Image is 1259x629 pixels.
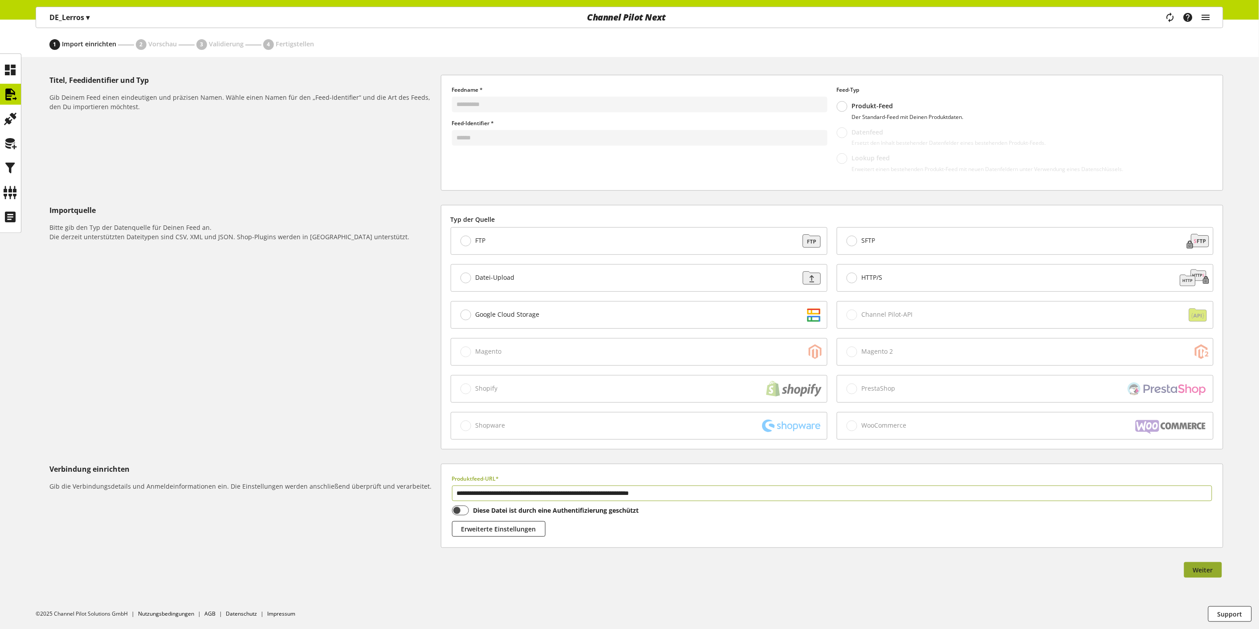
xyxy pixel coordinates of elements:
[861,274,882,282] span: HTTP/S
[267,41,270,49] span: 4
[852,128,1046,136] p: Datenfeed
[36,7,1223,28] nav: main navigation
[452,119,494,127] span: Feed-Identifier *
[475,310,539,319] span: Google Cloud Storage
[36,610,138,618] li: ©2025 Channel Pilot Solutions GmbH
[475,237,485,245] span: FTP
[452,86,483,94] span: Feedname *
[62,40,116,48] span: Import einrichten
[852,139,1046,146] p: Ersetzt den Inhalt bestehender Datenfelder eines bestehenden Produkt-Feeds.
[452,475,499,482] span: Produktfeed-URL*
[209,40,244,48] span: Validierung
[1218,609,1243,619] span: Support
[794,306,825,324] img: d2dddd6c468e6a0b8c3bb85ba935e383.svg
[794,232,825,250] img: 88a670171dbbdb973a11352c4ab52784.svg
[49,205,437,216] h5: Importquelle
[852,154,1123,162] p: Lookup feed
[1193,565,1213,575] span: Weiter
[140,41,143,49] span: 2
[49,93,437,111] h6: Gib Deinem Feed einen eindeutigen und präzisen Namen. Wähle einen Namen für den „Feed-Identifier“...
[49,464,437,474] h5: Verbindung einrichten
[475,274,514,282] span: Datei-Upload
[148,40,177,48] span: Vorschau
[49,482,437,491] h6: Gib die Verbindungsdetails und Anmeldeinformationen ein. Die Einstellungen werden anschließend üb...
[1184,562,1222,578] button: Weiter
[53,41,57,49] span: 1
[200,41,204,49] span: 3
[267,610,295,617] a: Impressum
[469,506,639,515] span: Diese Datei ist durch eine Authentifizierung geschützt
[1180,232,1211,250] img: 1a078d78c93edf123c3bc3fa7bc6d87d.svg
[852,166,1123,172] p: Erweitert einen bestehenden Produkt-Feed mit neuen Datenfeldern unter Verwendung eines Datenschlü...
[226,610,257,617] a: Datenschutz
[1208,606,1252,622] button: Support
[861,237,875,245] span: SFTP
[794,269,825,287] img: f3ac9b204b95d45582cf21fad1a323cf.svg
[837,86,1212,94] label: Feed-Typ
[49,12,90,23] p: DE_Lerros
[49,223,437,241] h6: Bitte gib den Typ der Datenquelle für Deinen Feed an. Die derzeit unterstützten Dateitypen sind C...
[852,114,963,120] p: Der Standard-Feed mit Deinen Produktdaten.
[1178,269,1211,287] img: cbdcb026b331cf72755dc691680ce42b.svg
[451,215,1214,224] label: Typ der Quelle
[852,102,963,110] p: Produkt-Feed
[461,524,536,534] span: Erweiterte Einstellungen
[86,12,90,22] span: ▾
[49,75,437,86] h5: Titel, Feedidentifier und Typ
[138,610,194,617] a: Nutzungsbedingungen
[452,521,546,537] button: Erweiterte Einstellungen
[204,610,216,617] a: AGB
[276,40,314,48] span: Fertigstellen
